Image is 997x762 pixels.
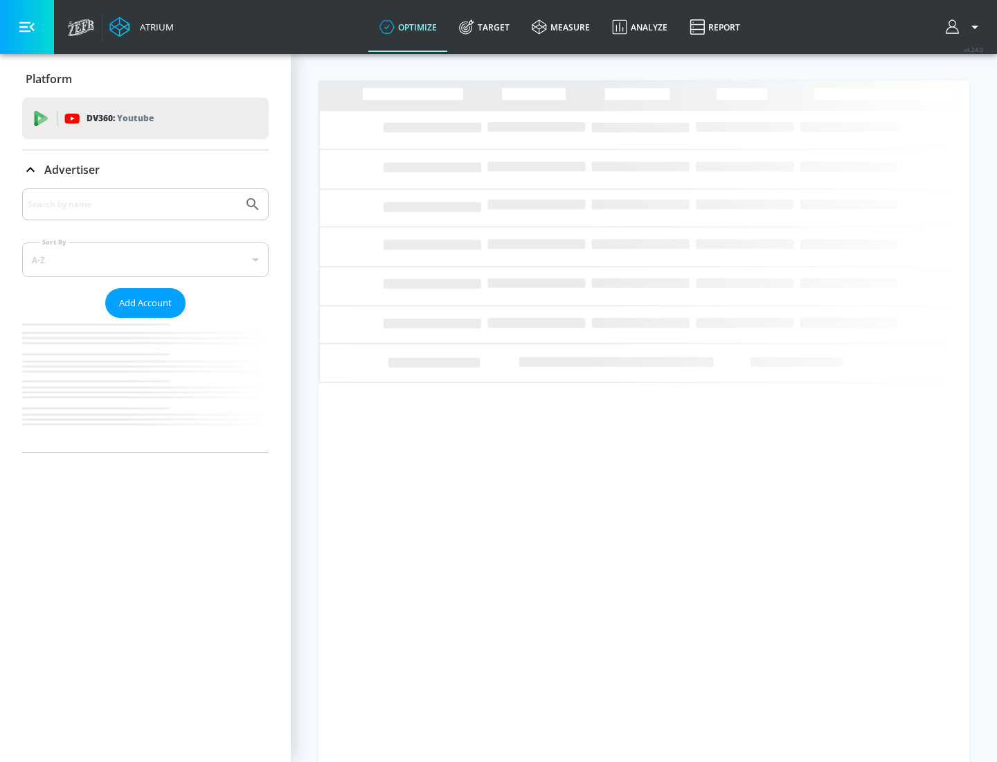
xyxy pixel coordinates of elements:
[22,318,269,452] nav: list of Advertiser
[39,238,69,247] label: Sort By
[119,295,172,311] span: Add Account
[448,2,521,52] a: Target
[22,60,269,98] div: Platform
[22,150,269,189] div: Advertiser
[22,188,269,452] div: Advertiser
[601,2,679,52] a: Analyze
[87,111,154,126] p: DV360:
[22,242,269,277] div: A-Z
[134,21,174,33] div: Atrium
[964,46,983,53] span: v 4.24.0
[44,162,100,177] p: Advertiser
[368,2,448,52] a: optimize
[117,111,154,125] p: Youtube
[26,71,72,87] p: Platform
[109,17,174,37] a: Atrium
[22,98,269,139] div: DV360: Youtube
[679,2,751,52] a: Report
[105,288,186,318] button: Add Account
[28,195,237,213] input: Search by name
[521,2,601,52] a: measure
